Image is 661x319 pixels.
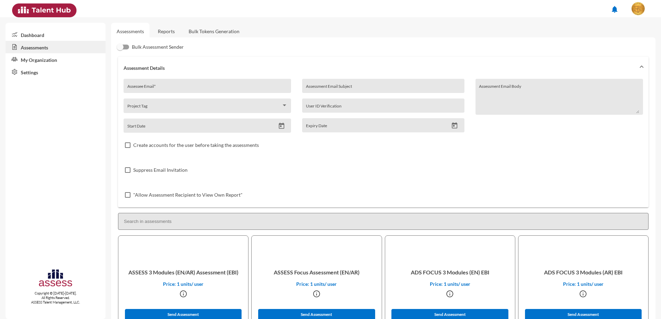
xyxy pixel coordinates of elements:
[257,281,376,287] p: Price: 1 units/ user
[133,141,259,149] span: Create accounts for the user before taking the assessments
[183,23,245,40] a: Bulk Tokens Generation
[610,5,619,13] mat-icon: notifications
[6,41,106,53] a: Assessments
[391,263,509,281] p: ADS FOCUS 3 Modules (EN) EBI
[6,28,106,41] a: Dashboard
[38,268,73,290] img: assesscompany-logo.png
[152,23,180,40] a: Reports
[133,166,188,174] span: Suppress Email Invitation
[391,281,509,287] p: Price: 1 units/ user
[132,43,184,51] span: Bulk Assessment Sender
[133,191,243,199] span: "Allow Assessment Recipient to View Own Report"
[449,122,461,129] button: Open calendar
[118,79,649,207] div: Assessment Details
[6,53,106,66] a: My Organization
[124,65,635,71] mat-panel-title: Assessment Details
[6,66,106,78] a: Settings
[275,122,288,130] button: Open calendar
[524,281,643,287] p: Price: 1 units/ user
[118,57,649,79] mat-expansion-panel-header: Assessment Details
[524,263,643,281] p: ADS FOCUS 3 Modules (AR) EBI
[118,213,649,230] input: Search in assessments
[257,263,376,281] p: ASSESS Focus Assessment (EN/AR)
[117,28,144,34] a: Assessments
[6,291,106,304] p: Copyright © [DATE]-[DATE]. All Rights Reserved. ASSESS Talent Management, LLC.
[124,281,243,287] p: Price: 1 units/ user
[124,263,243,281] p: ASSESS 3 Modules (EN/AR) Assessment (EBI)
